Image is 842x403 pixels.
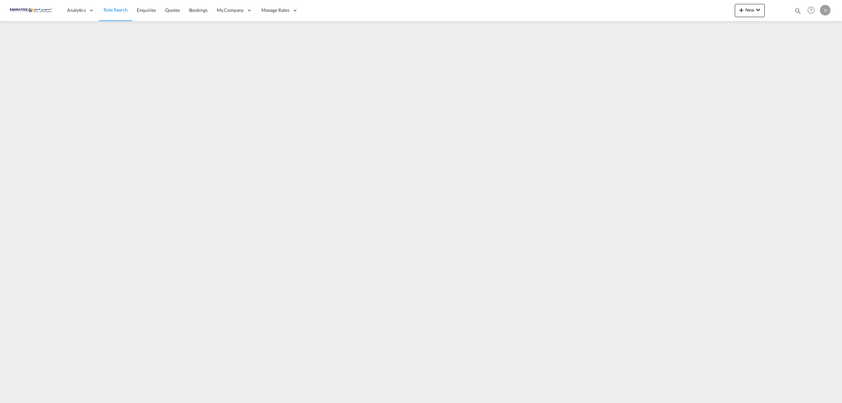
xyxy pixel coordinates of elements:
[805,5,817,16] span: Help
[794,7,802,14] md-icon: icon-magnify
[261,7,289,13] span: Manage Rates
[137,7,156,13] span: Enquiries
[189,7,208,13] span: Bookings
[104,7,128,13] span: Rate Search
[794,7,802,17] div: icon-magnify
[820,5,830,15] div: V
[217,7,244,13] span: My Company
[805,5,820,16] div: Help
[10,3,54,18] img: c67187802a5a11ec94275b5db69a26e6.png
[754,6,762,14] md-icon: icon-chevron-down
[165,7,180,13] span: Quotes
[67,7,86,13] span: Analytics
[735,4,765,17] button: icon-plus 400-fgNewicon-chevron-down
[737,6,745,14] md-icon: icon-plus 400-fg
[737,7,762,13] span: New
